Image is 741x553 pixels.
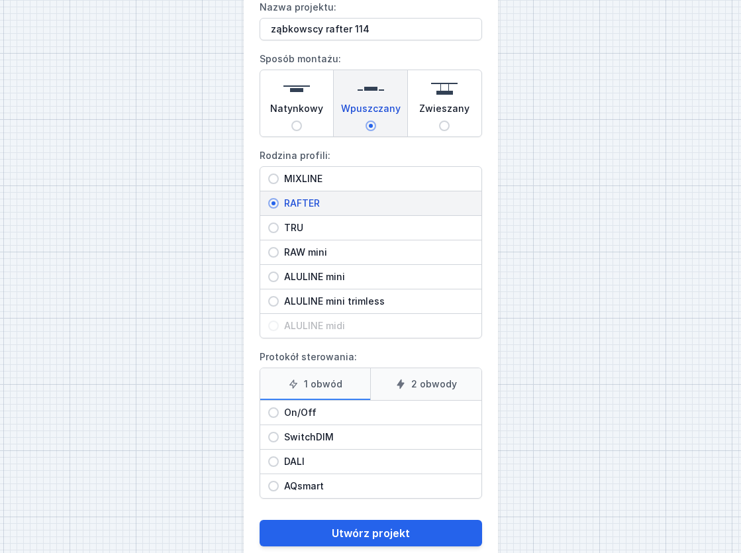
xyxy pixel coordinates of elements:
[268,456,279,467] input: DALI
[268,198,279,209] input: RAFTER
[268,481,279,491] input: AQsmart
[366,121,376,131] input: Wpuszczany
[260,368,371,400] label: 1 obwód
[279,455,473,468] span: DALI
[260,346,482,499] label: Protokół sterowania:
[268,407,279,418] input: On/Off
[279,270,473,283] span: ALULINE mini
[279,172,473,185] span: MIXLINE
[268,247,279,258] input: RAW mini
[431,75,458,102] img: suspended.svg
[439,121,450,131] input: Zwieszany
[270,102,323,121] span: Natynkowy
[370,368,481,400] label: 2 obwody
[268,174,279,184] input: MIXLINE
[260,520,482,546] button: Utwórz projekt
[260,18,482,40] input: Nazwa projektu:
[279,295,473,308] span: ALULINE mini trimless
[279,197,473,210] span: RAFTER
[341,102,401,121] span: Wpuszczany
[279,406,473,419] span: On/Off
[260,48,482,137] label: Sposób montażu:
[268,432,279,442] input: SwitchDIM
[279,221,473,234] span: TRU
[279,479,473,493] span: AQsmart
[291,121,302,131] input: Natynkowy
[279,430,473,444] span: SwitchDIM
[268,296,279,307] input: ALULINE mini trimless
[283,75,310,102] img: surface.svg
[419,102,469,121] span: Zwieszany
[268,223,279,233] input: TRU
[260,145,482,338] label: Rodzina profili:
[358,75,384,102] img: recessed.svg
[268,272,279,282] input: ALULINE mini
[279,246,473,259] span: RAW mini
